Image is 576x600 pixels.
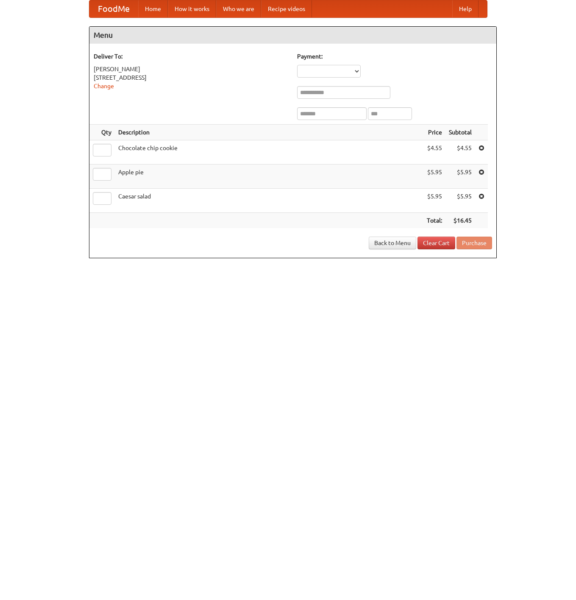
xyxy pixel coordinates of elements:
[94,83,114,89] a: Change
[456,237,492,249] button: Purchase
[138,0,168,17] a: Home
[89,27,496,44] h4: Menu
[115,125,423,140] th: Description
[89,125,115,140] th: Qty
[445,189,475,213] td: $5.95
[445,165,475,189] td: $5.95
[452,0,479,17] a: Help
[216,0,261,17] a: Who we are
[423,213,445,229] th: Total:
[417,237,455,249] a: Clear Cart
[115,140,423,165] td: Chocolate chip cookie
[445,140,475,165] td: $4.55
[89,0,138,17] a: FoodMe
[94,52,289,61] h5: Deliver To:
[423,125,445,140] th: Price
[168,0,216,17] a: How it works
[423,189,445,213] td: $5.95
[94,65,289,73] div: [PERSON_NAME]
[445,125,475,140] th: Subtotal
[297,52,492,61] h5: Payment:
[369,237,416,249] a: Back to Menu
[115,189,423,213] td: Caesar salad
[94,73,289,82] div: [STREET_ADDRESS]
[445,213,475,229] th: $16.45
[423,165,445,189] td: $5.95
[115,165,423,189] td: Apple pie
[423,140,445,165] td: $4.55
[261,0,312,17] a: Recipe videos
